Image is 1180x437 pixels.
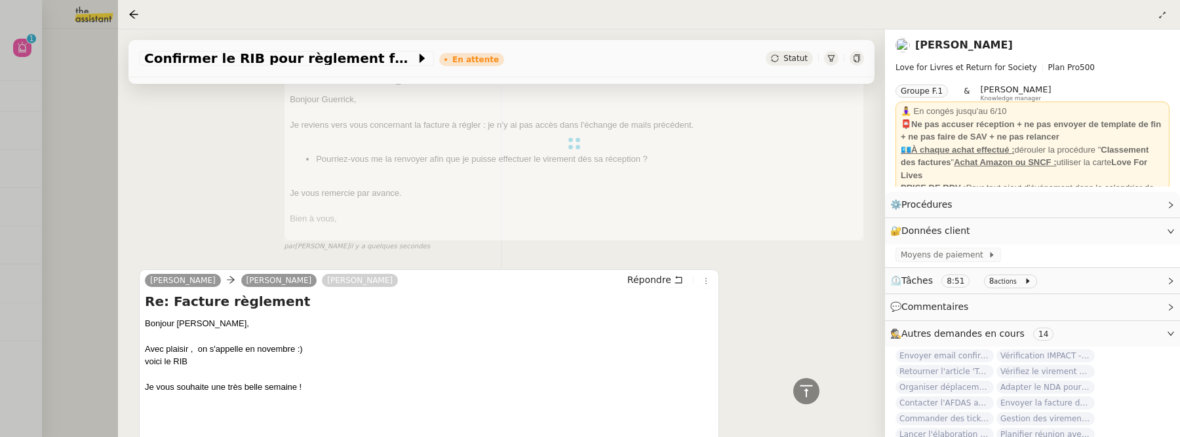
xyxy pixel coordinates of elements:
[901,199,953,210] span: Procédures
[145,292,713,311] h4: Re: Facture règlement
[885,321,1180,347] div: 🕵️Autres demandes en cours 14
[890,301,974,312] span: 💬
[901,143,1164,182] div: dérouler la procédure " " utiliser la carte
[915,39,1013,51] a: [PERSON_NAME]
[1033,328,1053,341] nz-tag: 14
[895,412,994,425] span: Commander des tickets restaurants [GEOGRAPHIC_DATA] - [DATE]
[895,381,994,394] span: Organiser déplacement à [GEOGRAPHIC_DATA]
[885,218,1180,244] div: 🔐Données client
[349,241,430,252] span: il y a quelques secondes
[885,192,1180,218] div: ⚙️Procédures
[1080,63,1095,72] span: 500
[901,181,1164,233] div: Pour tout ajout d'événement dans le calendrier de [PERSON_NAME], inviter aux événements les deux ...
[284,241,295,252] span: par
[241,275,317,286] a: [PERSON_NAME]
[890,275,1042,286] span: ⏲️
[954,157,1056,167] u: Achat Amazon ou SNCF :
[895,365,994,378] span: Retourner l'article 'Tu as oublié mon coeur'
[627,273,671,286] span: Répondre
[144,52,416,65] span: Confirmer le RIB pour règlement facture
[981,85,1052,102] app-user-label: Knowledge manager
[981,95,1042,102] span: Knowledge manager
[895,38,910,52] img: users%2FtFhOaBya8rNVU5KG7br7ns1BCvi2%2Favatar%2Faa8c47da-ee6c-4101-9e7d-730f2e64f978
[885,294,1180,320] div: 💬Commentaires
[890,328,1059,339] span: 🕵️
[901,157,1147,180] strong: Love For Lives
[901,105,1164,118] div: 🧘‍♀️ En congés jusqu'au 6/10
[623,273,688,287] button: Répondre
[452,56,499,64] div: En attente
[964,85,970,102] span: &
[996,349,1095,362] span: Vérification IMPACT - AEPC CONCORDE
[145,275,221,286] a: [PERSON_NAME]
[1048,63,1080,72] span: Plan Pro
[996,365,1095,378] span: Vérifiez le virement de 10 K€
[145,355,713,368] div: voici le RIB
[996,396,1095,409] span: Envoyer la facture de l'atelier
[901,145,1015,155] u: 💶À chaque achat effectué :
[145,381,713,394] div: Je vous souhaite une très belle semaine !
[901,301,968,312] span: Commentaires
[901,119,1161,142] strong: 📮Ne pas accuser réception + ne pas envoyer de template de fin + ne pas faire de SAV + ne pas rela...
[901,225,970,236] span: Données client
[890,223,975,238] span: 🔐
[996,381,1095,394] span: Adapter le NDA pour [PERSON_NAME]
[284,241,430,252] small: [PERSON_NAME]
[895,63,1037,72] span: Love for Livres et Return for Society
[901,275,933,286] span: Tâches
[941,275,970,288] nz-tag: 8:51
[989,276,994,286] span: 8
[885,268,1180,294] div: ⏲️Tâches 8:51 8actions
[994,278,1017,285] small: actions
[901,328,1025,339] span: Autres demandes en cours
[901,248,988,261] span: Moyens de paiement
[895,85,948,98] nz-tag: Groupe F.1
[895,349,994,362] span: Envoyer email confirmation Masterclass
[145,343,713,356] div: Avec plaisir , on s'appelle en novembre :)
[783,54,808,63] span: Statut
[145,317,713,330] div: Bonjour [PERSON_NAME],
[901,183,966,193] u: PRISE DE RDV :
[981,85,1052,94] span: [PERSON_NAME]
[996,412,1095,425] span: Gestion des virements de salaire mensuel - [DATE]
[890,197,958,212] span: ⚙️
[322,275,398,286] a: [PERSON_NAME]
[895,396,994,409] span: Contacter l'AFDAS aujourd'hui pour contrat Zaineb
